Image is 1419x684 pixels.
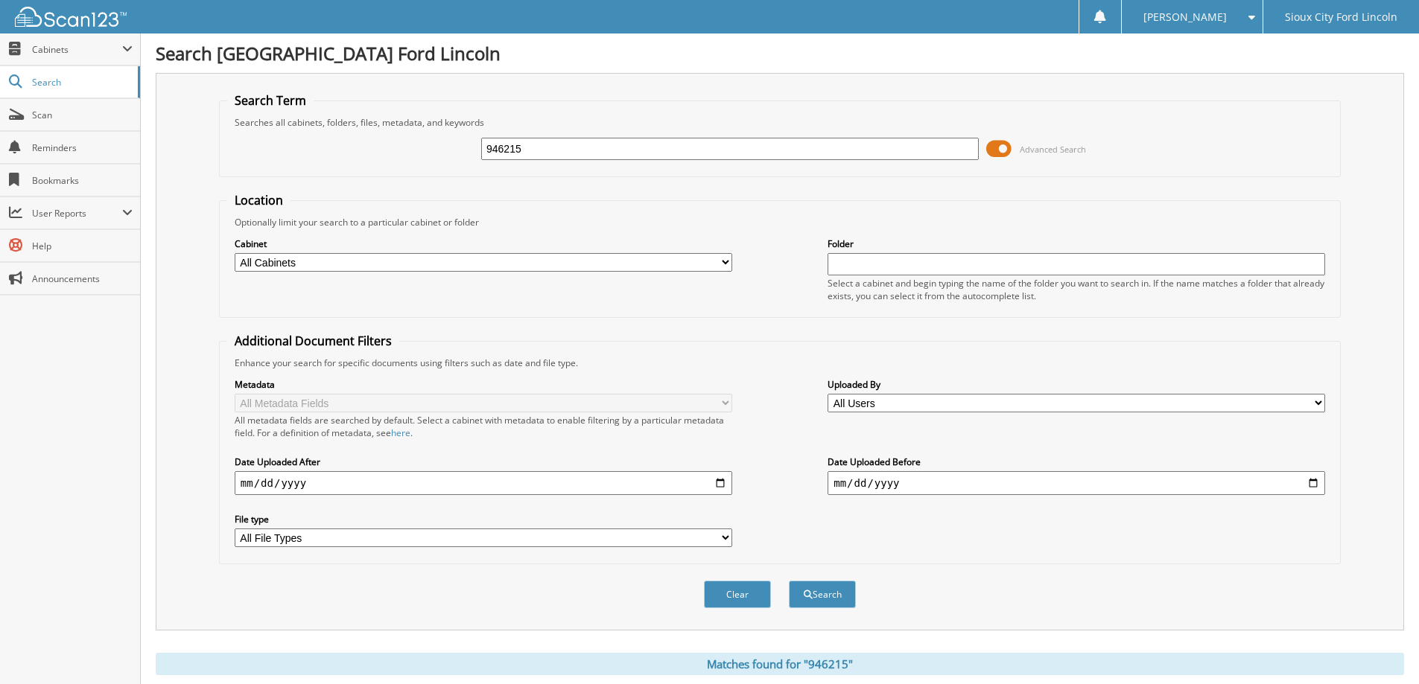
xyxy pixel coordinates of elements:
[227,92,314,109] legend: Search Term
[235,414,732,439] div: All metadata fields are searched by default. Select a cabinet with metadata to enable filtering b...
[32,76,130,89] span: Search
[828,471,1325,495] input: end
[32,272,133,285] span: Announcements
[828,456,1325,468] label: Date Uploaded Before
[828,237,1325,250] label: Folder
[32,207,122,220] span: User Reports
[32,174,133,187] span: Bookmarks
[15,7,127,27] img: scan123-logo-white.svg
[704,581,771,608] button: Clear
[789,581,856,608] button: Search
[1020,144,1086,155] span: Advanced Search
[235,456,732,468] label: Date Uploaded After
[235,513,732,525] label: File type
[235,378,732,391] label: Metadata
[235,237,732,250] label: Cabinet
[227,116,1333,129] div: Searches all cabinets, folders, files, metadata, and keywords
[1143,13,1227,22] span: [PERSON_NAME]
[156,41,1404,65] h1: Search [GEOGRAPHIC_DATA] Ford Lincoln
[32,240,133,252] span: Help
[32,109,133,121] span: Scan
[32,141,133,154] span: Reminders
[828,277,1325,302] div: Select a cabinet and begin typing the name of the folder you want to search in. If the name match...
[227,192,291,208] legend: Location
[235,471,732,495] input: start
[1285,13,1397,22] span: Sioux City Ford Lincoln
[828,378,1325,391] label: Uploaded By
[156,653,1404,675] div: Matches found for "946215"
[227,333,399,349] legend: Additional Document Filters
[227,216,1333,228] div: Optionally limit your search to a particular cabinet or folder
[391,426,410,439] a: here
[32,43,122,56] span: Cabinets
[227,357,1333,369] div: Enhance your search for specific documents using filters such as date and file type.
